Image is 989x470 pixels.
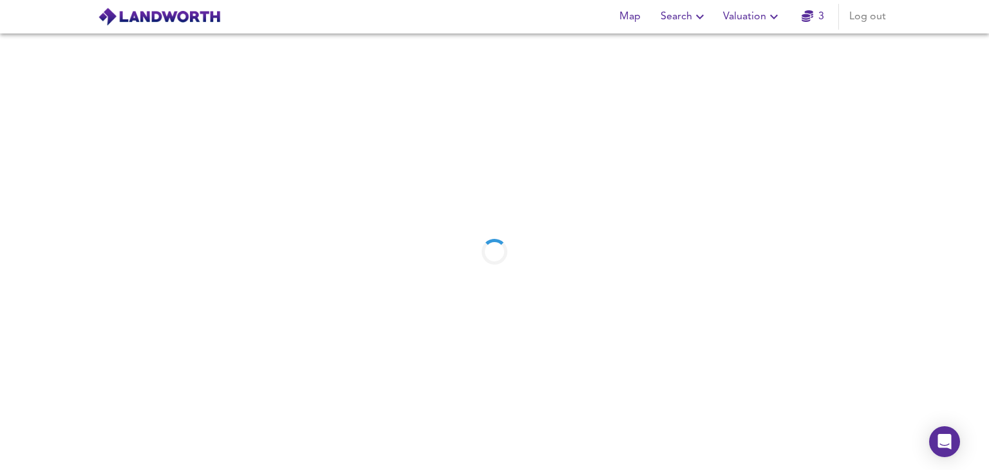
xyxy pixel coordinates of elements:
[849,8,886,26] span: Log out
[614,8,645,26] span: Map
[802,8,824,26] a: 3
[792,4,833,30] button: 3
[718,4,787,30] button: Valuation
[98,7,221,26] img: logo
[661,8,708,26] span: Search
[609,4,650,30] button: Map
[844,4,891,30] button: Log out
[655,4,713,30] button: Search
[929,426,960,457] div: Open Intercom Messenger
[723,8,782,26] span: Valuation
